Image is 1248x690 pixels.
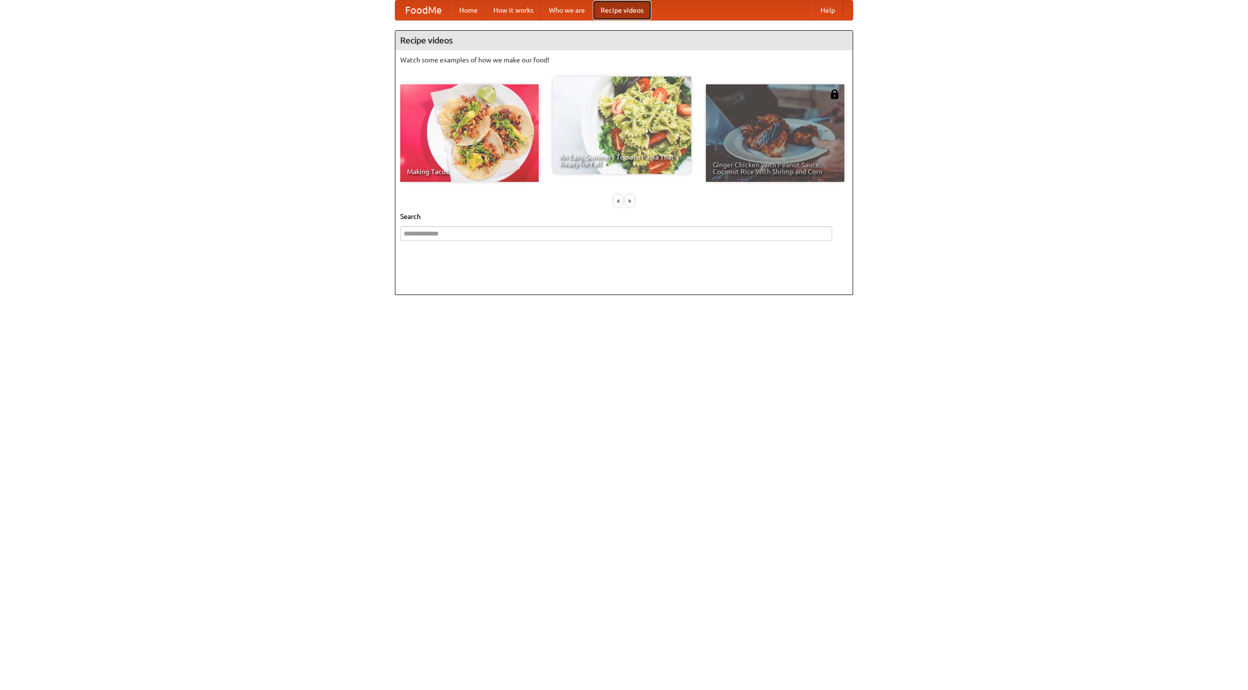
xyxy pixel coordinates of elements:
h4: Recipe videos [395,31,853,50]
span: An Easy, Summery Tomato Pasta That's Ready for Fall [560,154,684,167]
span: Making Tacos [407,168,532,175]
a: An Easy, Summery Tomato Pasta That's Ready for Fall [553,77,691,174]
a: Who we are [541,0,593,20]
a: FoodMe [395,0,451,20]
img: 483408.png [830,89,839,99]
div: » [625,195,634,207]
a: Recipe videos [593,0,651,20]
div: « [614,195,623,207]
a: How it works [486,0,541,20]
h5: Search [400,212,848,221]
a: Making Tacos [400,84,539,182]
a: Help [813,0,843,20]
p: Watch some examples of how we make our food! [400,55,848,65]
a: Home [451,0,486,20]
